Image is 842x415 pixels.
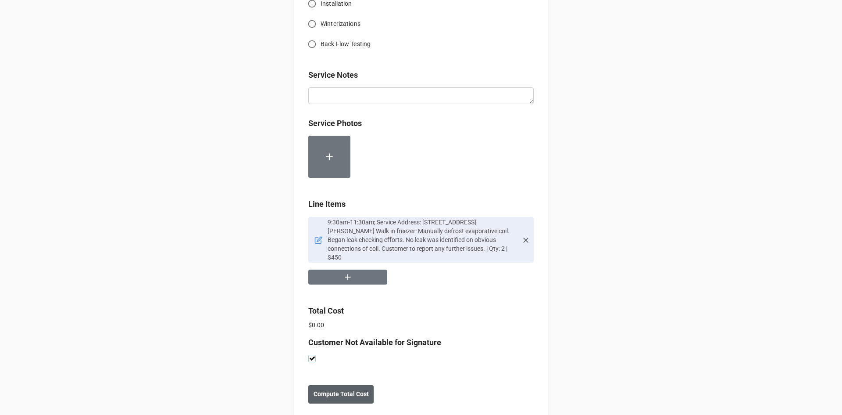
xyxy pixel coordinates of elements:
[328,218,518,262] p: 9:30am-11:30am; Service Address: [STREET_ADDRESS][PERSON_NAME] Walk in freezer: Manually defrost ...
[308,385,374,404] button: Compute Total Cost
[314,390,369,399] b: Compute Total Cost
[321,19,360,29] span: Winterizations
[321,40,371,49] span: Back Flow Testing
[308,69,358,81] label: Service Notes
[308,321,534,329] p: $0.00
[308,198,346,210] label: Line Items
[308,306,344,315] b: Total Cost
[308,117,362,130] label: Service Photos
[308,336,441,349] label: Customer Not Available for Signature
